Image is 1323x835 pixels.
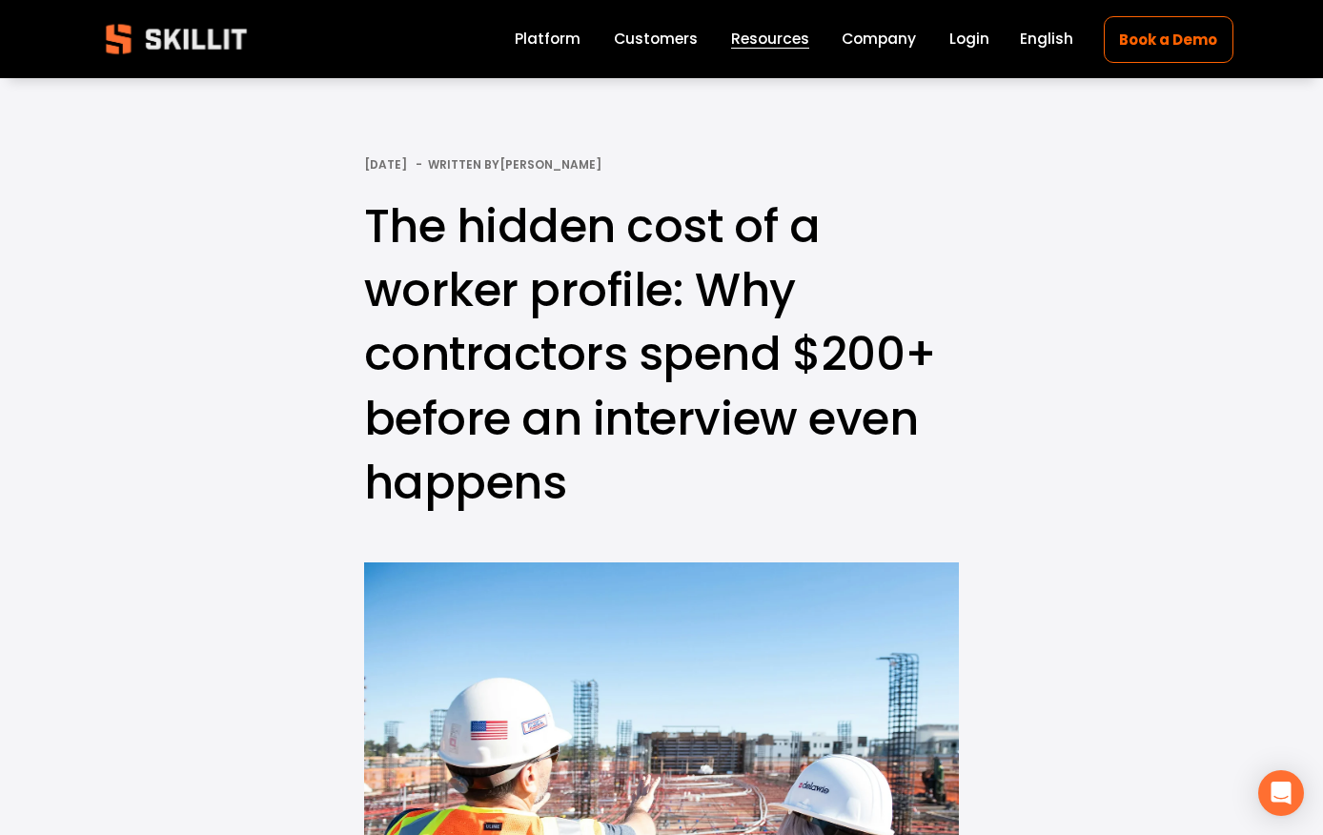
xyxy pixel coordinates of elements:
[364,194,960,515] h1: The hidden cost of a worker profile: Why contractors spend $200+ before an interview even happens
[1258,770,1304,816] div: Open Intercom Messenger
[731,27,809,52] a: folder dropdown
[364,156,407,173] span: [DATE]
[731,28,809,50] span: Resources
[515,27,580,52] a: Platform
[90,10,263,68] img: Skillit
[1020,28,1073,50] span: English
[949,27,989,52] a: Login
[1020,27,1073,52] div: language picker
[428,158,601,172] div: Written By
[1104,16,1233,63] a: Book a Demo
[499,156,601,173] a: [PERSON_NAME]
[842,27,916,52] a: Company
[614,27,698,52] a: Customers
